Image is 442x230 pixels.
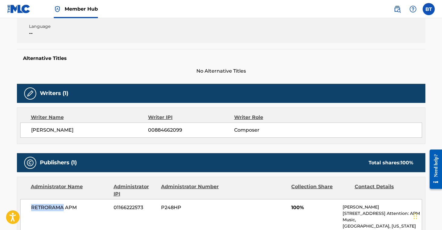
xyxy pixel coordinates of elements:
[407,3,419,15] div: Help
[414,207,417,225] div: Drag
[40,90,68,97] h5: Writers (1)
[29,30,127,37] span: --
[425,145,442,194] iframe: Resource Center
[148,114,234,121] div: Writer IPI
[355,183,413,198] div: Contact Details
[369,159,413,166] div: Total shares:
[343,204,421,210] p: [PERSON_NAME]
[31,126,148,134] span: [PERSON_NAME]
[114,204,156,211] span: 01166222573
[234,126,312,134] span: Composer
[148,126,234,134] span: 00884662099
[291,183,350,198] div: Collection Share
[7,5,31,13] img: MLC Logo
[409,5,417,13] img: help
[54,5,61,13] img: Top Rightsholder
[161,183,220,198] div: Administrator Number
[31,183,109,198] div: Administrator Name
[27,90,34,97] img: Writers
[161,204,220,211] span: P248HP
[114,183,156,198] div: Administrator IPI
[40,159,77,166] h5: Publishers (1)
[65,5,98,12] span: Member Hub
[391,3,403,15] a: Public Search
[234,114,312,121] div: Writer Role
[23,55,419,61] h5: Alternative Titles
[412,201,442,230] iframe: Chat Widget
[401,160,413,166] span: 100 %
[31,114,148,121] div: Writer Name
[423,3,435,15] div: User Menu
[17,67,425,75] span: No Alternative Titles
[31,204,109,211] span: RETRORAMA APM
[343,210,421,223] p: [STREET_ADDRESS] Attention: APM Music,
[291,204,338,211] span: 100%
[27,159,34,166] img: Publishers
[29,23,127,30] span: Language
[394,5,401,13] img: search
